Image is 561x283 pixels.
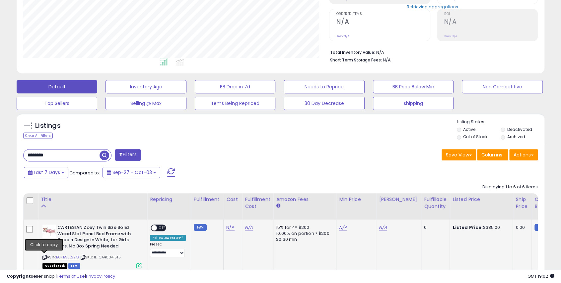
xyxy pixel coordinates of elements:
[42,225,56,238] img: 41Vv-7bcMZL._SL40_.jpg
[150,196,188,203] div: Repricing
[103,167,160,178] button: Sep-27 - Oct-03
[424,225,445,231] div: 0
[41,196,144,203] div: Title
[226,224,234,231] a: N/A
[284,80,364,93] button: Needs to Reprice
[276,236,331,242] div: $0.30 min
[226,196,239,203] div: Cost
[68,263,80,269] span: FBM
[463,127,475,132] label: Active
[373,97,454,110] button: shipping
[481,151,502,158] span: Columns
[379,224,387,231] a: N/A
[150,242,186,257] div: Preset:
[194,196,221,203] div: Fulfillment
[534,224,547,231] small: FBM
[115,149,141,161] button: Filters
[453,224,483,231] b: Listed Price:
[23,133,53,139] div: Clear All Filters
[34,169,60,176] span: Last 7 Days
[42,225,142,268] div: ASIN:
[453,196,510,203] div: Listed Price
[57,225,138,251] b: CARTESIAN Zoey Twin Size Solid Wood Slat Panel Bed Frame with Bobbin Design in White, for Girls, ...
[105,80,186,93] button: Inventory Age
[195,97,275,110] button: Items Being Repriced
[157,225,168,231] span: OFF
[194,224,207,231] small: FBM
[284,97,364,110] button: 30 Day Decrease
[245,224,253,231] a: N/A
[150,235,186,241] div: Follow Lowest SFP *
[407,4,460,10] div: Retrieving aggregations..
[57,273,85,279] a: Terms of Use
[245,196,270,210] div: Fulfillment Cost
[86,273,115,279] a: Privacy Policy
[463,134,487,140] label: Out of Stock
[7,273,31,279] strong: Copyright
[527,273,554,279] span: 2025-10-11 19:02 GMT
[17,80,97,93] button: Default
[453,225,508,231] div: $385.00
[477,149,508,160] button: Columns
[276,231,331,236] div: 10.00% on portion > $200
[69,170,100,176] span: Compared to:
[507,127,532,132] label: Deactivated
[35,121,61,131] h5: Listings
[195,80,275,93] button: BB Drop in 7d
[379,196,418,203] div: [PERSON_NAME]
[276,203,280,209] small: Amazon Fees.
[7,273,115,280] div: seller snap | |
[424,196,447,210] div: Fulfillable Quantity
[442,149,476,160] button: Save View
[509,149,538,160] button: Actions
[516,196,529,210] div: Ship Price
[80,254,121,260] span: | SKU: IL-CA400415T5
[17,97,97,110] button: Top Sellers
[24,167,68,178] button: Last 7 Days
[373,80,454,93] button: BB Price Below Min
[339,196,373,203] div: Min Price
[462,80,542,93] button: Non Competitive
[516,225,526,231] div: 0.00
[105,97,186,110] button: Selling @ Max
[112,169,152,176] span: Sep-27 - Oct-03
[507,134,525,140] label: Archived
[56,254,79,260] a: B0FB9LL22Q
[482,184,538,190] div: Displaying 1 to 6 of 6 items
[457,119,544,125] p: Listing States:
[339,224,347,231] a: N/A
[276,225,331,231] div: 15% for <= $200
[42,263,67,269] span: All listings that are currently out of stock and unavailable for purchase on Amazon
[276,196,333,203] div: Amazon Fees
